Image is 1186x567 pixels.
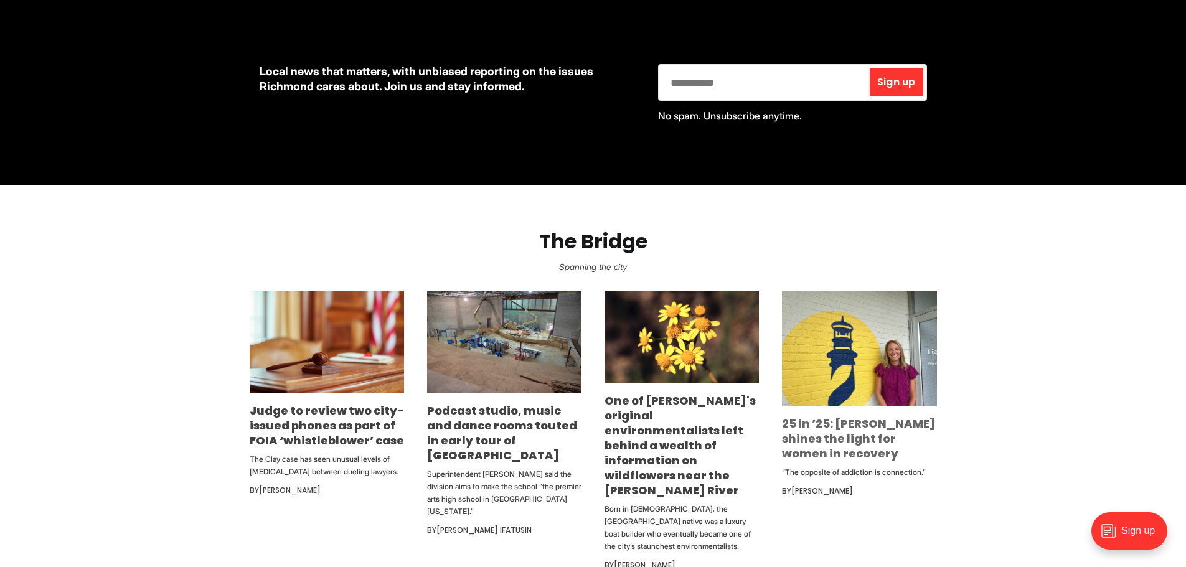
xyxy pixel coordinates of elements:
p: Local news that matters, with unbiased reporting on the issues Richmond cares about. Join us and ... [260,64,638,94]
img: Judge to review two city-issued phones as part of FOIA ‘whistleblower’ case [250,291,404,393]
img: Podcast studio, music and dance rooms touted in early tour of new Richmond high school [427,291,581,394]
a: [PERSON_NAME] [791,485,853,496]
a: One of [PERSON_NAME]'s original environmentalists left behind a wealth of information on wildflow... [605,393,756,498]
h2: The Bridge [20,230,1166,253]
a: [PERSON_NAME] Ifatusin [436,525,532,535]
a: Podcast studio, music and dance rooms touted in early tour of [GEOGRAPHIC_DATA] [427,403,577,463]
span: No spam. Unsubscribe anytime. [658,110,802,122]
p: Born in [DEMOGRAPHIC_DATA], the [GEOGRAPHIC_DATA] native was a luxury boat builder who eventually... [605,503,759,553]
span: Sign up [877,77,915,87]
a: 25 in ’25: [PERSON_NAME] shines the light for women in recovery [782,416,936,461]
div: By [782,484,936,499]
div: By [427,523,581,538]
img: One of Richmond's original environmentalists left behind a wealth of information on wildflowers n... [605,291,759,384]
div: By [250,483,404,498]
iframe: portal-trigger [1081,506,1186,567]
img: 25 in ’25: Emily DuBose shines the light for women in recovery [782,291,936,406]
p: Spanning the city [20,258,1166,276]
p: Superintendent [PERSON_NAME] said the division aims to make the school “the premier arts high sch... [427,468,581,518]
p: “The opposite of addiction is connection.” [782,466,936,479]
a: Judge to review two city-issued phones as part of FOIA ‘whistleblower’ case [250,403,404,448]
a: [PERSON_NAME] [259,485,321,495]
button: Sign up [870,68,923,96]
p: The Clay case has seen unusual levels of [MEDICAL_DATA] between dueling lawyers. [250,453,404,478]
